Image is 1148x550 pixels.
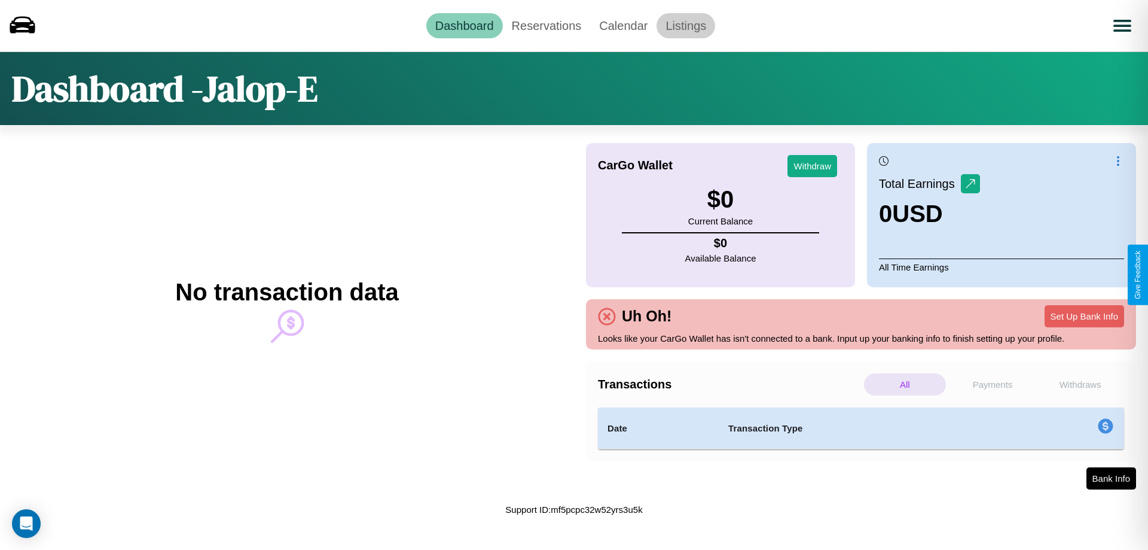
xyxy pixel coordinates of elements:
[688,186,753,213] h3: $ 0
[657,13,715,38] a: Listings
[607,421,709,436] h4: Date
[1086,467,1136,490] button: Bank Info
[864,373,946,396] p: All
[688,213,753,229] p: Current Balance
[12,509,41,538] div: Open Intercom Messenger
[1039,373,1121,396] p: Withdraws
[426,13,503,38] a: Dashboard
[590,13,657,38] a: Calendar
[787,155,837,177] button: Withdraw
[1134,251,1142,299] div: Give Feedback
[175,279,398,306] h2: No transaction data
[879,259,1124,275] p: All Time Earnings
[598,408,1124,449] table: simple table
[616,308,677,325] h4: Uh Oh!
[598,378,861,391] h4: Transactions
[728,421,1000,436] h4: Transaction Type
[685,250,756,266] p: Available Balance
[598,330,1124,347] p: Looks like your CarGo Wallet has isn't connected to a bank. Input up your banking info to finish ...
[503,13,591,38] a: Reservations
[1045,305,1124,327] button: Set Up Bank Info
[952,373,1034,396] p: Payments
[598,159,673,172] h4: CarGo Wallet
[879,173,961,195] p: Total Earnings
[12,64,317,113] h1: Dashboard - Jalop-E
[1106,9,1139,42] button: Open menu
[685,236,756,250] h4: $ 0
[879,200,980,227] h3: 0 USD
[505,502,642,518] p: Support ID: mf5pcpc32w52yrs3u5k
